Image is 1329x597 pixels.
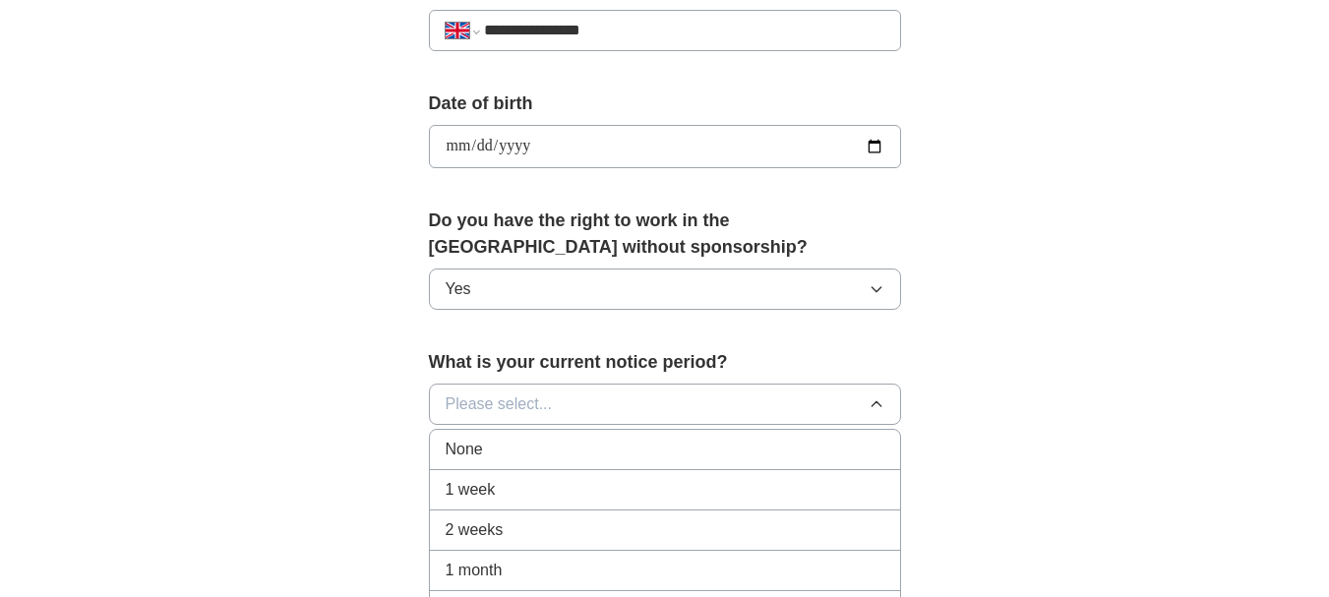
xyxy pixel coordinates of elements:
[429,90,901,117] label: Date of birth
[429,269,901,310] button: Yes
[446,277,471,301] span: Yes
[446,478,496,502] span: 1 week
[446,559,503,582] span: 1 month
[429,208,901,261] label: Do you have the right to work in the [GEOGRAPHIC_DATA] without sponsorship?
[446,438,483,461] span: None
[429,384,901,425] button: Please select...
[446,518,504,542] span: 2 weeks
[429,349,901,376] label: What is your current notice period?
[446,392,553,416] span: Please select...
